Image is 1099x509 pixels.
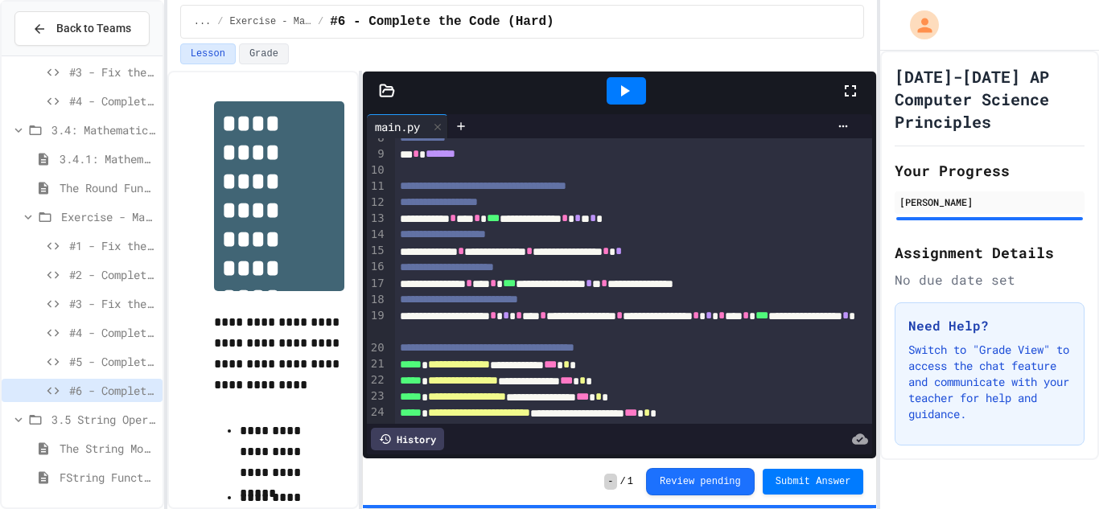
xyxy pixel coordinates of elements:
[60,440,156,457] span: The String Module
[239,43,289,64] button: Grade
[908,316,1071,335] h3: Need Help?
[367,356,387,372] div: 21
[69,382,156,399] span: #6 - Complete the Code (Hard)
[899,195,1080,209] div: [PERSON_NAME]
[367,195,387,211] div: 12
[367,388,387,404] div: 23
[60,150,156,167] span: 3.4.1: Mathematical Operators
[776,475,851,488] span: Submit Answer
[61,208,156,225] span: Exercise - Mathematical Operators
[895,270,1085,289] div: No due date set
[51,121,156,138] span: 3.4: Mathematical Operators
[180,43,236,64] button: Lesson
[908,342,1071,422] p: Switch to "Grade View" to access the chat feature and communicate with your teacher for help and ...
[60,179,156,196] span: The Round Function
[367,179,387,195] div: 11
[367,340,387,356] div: 20
[367,211,387,227] div: 13
[230,15,312,28] span: Exercise - Mathematical Operators
[56,20,131,37] span: Back to Teams
[367,146,387,162] div: 9
[217,15,223,28] span: /
[51,411,156,428] span: 3.5 String Operators
[620,475,626,488] span: /
[330,12,554,31] span: #6 - Complete the Code (Hard)
[371,428,444,450] div: History
[69,92,156,109] span: #4 - Complete the Code (Medium)
[367,227,387,243] div: 14
[194,15,212,28] span: ...
[895,65,1085,133] h1: [DATE]-[DATE] AP Computer Science Principles
[367,114,448,138] div: main.py
[367,404,387,421] div: 24
[893,6,943,43] div: My Account
[367,259,387,275] div: 16
[367,162,387,179] div: 10
[367,276,387,292] div: 17
[69,324,156,341] span: #4 - Complete the Code (Medium)
[69,237,156,254] span: #1 - Fix the Code (Easy)
[318,15,323,28] span: /
[367,118,428,135] div: main.py
[367,292,387,308] div: 18
[367,308,387,340] div: 19
[367,372,387,388] div: 22
[895,159,1085,182] h2: Your Progress
[628,475,633,488] span: 1
[646,468,755,495] button: Review pending
[895,241,1085,264] h2: Assignment Details
[367,243,387,259] div: 15
[367,130,387,146] div: 8
[69,64,156,80] span: #3 - Fix the Code (Medium)
[14,11,150,46] button: Back to Teams
[763,469,864,495] button: Submit Answer
[69,266,156,283] span: #2 - Complete the Code (Easy)
[69,353,156,370] span: #5 - Complete the Code (Hard)
[69,295,156,312] span: #3 - Fix the Code (Medium)
[604,474,616,490] span: -
[60,469,156,486] span: FString Function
